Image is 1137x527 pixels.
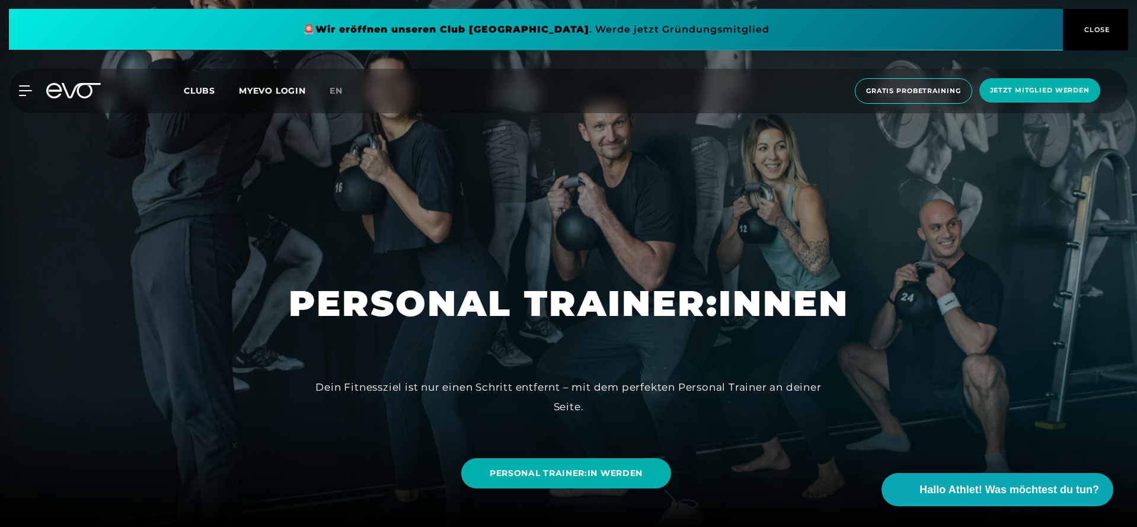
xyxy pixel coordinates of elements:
[990,85,1090,95] span: Jetzt Mitglied werden
[919,482,1099,498] span: Hallo Athlet! Was möchtest du tun?
[882,473,1113,506] button: Hallo Athlet! Was möchtest du tun?
[302,378,835,416] div: Dein Fitnessziel ist nur einen Schritt entfernt – mit dem perfekten Personal Trainer an deiner Se...
[976,78,1104,104] a: Jetzt Mitglied werden
[1063,9,1128,50] button: CLOSE
[184,85,215,96] span: Clubs
[330,85,343,96] span: en
[184,85,239,96] a: Clubs
[461,458,671,488] a: PERSONAL TRAINER:IN WERDEN
[289,280,849,327] h1: PERSONAL TRAINER:INNEN
[490,467,643,480] span: PERSONAL TRAINER:IN WERDEN
[330,84,357,98] a: en
[239,85,306,96] a: MYEVO LOGIN
[1081,24,1110,35] span: CLOSE
[851,78,976,104] a: Gratis Probetraining
[866,86,961,96] span: Gratis Probetraining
